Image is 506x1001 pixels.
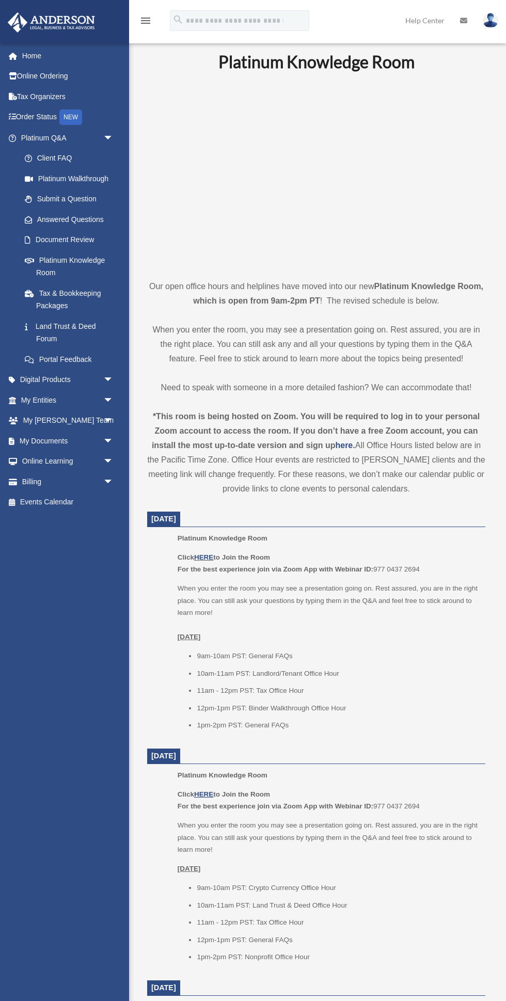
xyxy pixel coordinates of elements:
iframe: 231110_Toby_KnowledgeRoom [162,86,471,260]
a: Platinum Knowledge Room [14,250,124,283]
li: 12pm-1pm PST: General FAQs [197,934,478,946]
span: [DATE] [151,752,176,760]
a: Online Learningarrow_drop_down [7,451,129,472]
a: Answered Questions [14,209,129,230]
a: Land Trust & Deed Forum [14,316,129,349]
p: When you enter the room you may see a presentation going on. Rest assured, you are in the right p... [178,582,478,643]
p: 977 0437 2694 [178,788,478,813]
span: Platinum Knowledge Room [178,534,267,542]
span: arrow_drop_down [103,471,124,492]
a: Document Review [14,230,129,250]
i: search [172,14,184,25]
span: arrow_drop_down [103,410,124,432]
b: Click to Join the Room [178,553,270,561]
div: NEW [59,109,82,125]
span: arrow_drop_down [103,451,124,472]
li: 10am-11am PST: Landlord/Tenant Office Hour [197,668,478,680]
i: menu [139,14,152,27]
li: 1pm-2pm PST: Nonprofit Office Hour [197,951,478,963]
u: [DATE] [178,865,201,872]
li: 9am-10am PST: General FAQs [197,650,478,662]
a: Tax & Bookkeeping Packages [14,283,129,316]
strong: . [353,441,355,450]
a: here [335,441,353,450]
a: Platinum Q&Aarrow_drop_down [7,128,129,148]
p: When you enter the room, you may see a presentation going on. Rest assured, you are in the right ... [147,323,485,366]
div: All Office Hours listed below are in the Pacific Time Zone. Office Hour events are restricted to ... [147,409,485,496]
span: [DATE] [151,515,176,523]
a: Submit a Question [14,189,129,210]
a: Order StatusNEW [7,107,129,128]
a: Billingarrow_drop_down [7,471,129,492]
a: Portal Feedback [14,349,129,370]
a: My [PERSON_NAME] Teamarrow_drop_down [7,410,129,431]
a: Tax Organizers [7,86,129,107]
span: [DATE] [151,983,176,992]
b: For the best experience join via Zoom App with Webinar ID: [178,802,373,810]
p: When you enter the room you may see a presentation going on. Rest assured, you are in the right p... [178,819,478,856]
b: For the best experience join via Zoom App with Webinar ID: [178,565,373,573]
img: Anderson Advisors Platinum Portal [5,12,98,33]
span: arrow_drop_down [103,390,124,411]
a: Platinum Walkthrough [14,168,129,189]
p: Need to speak with someone in a more detailed fashion? We can accommodate that! [147,380,485,395]
a: HERE [194,790,213,798]
a: Online Ordering [7,66,129,87]
span: Platinum Knowledge Room [178,771,267,779]
strong: *This room is being hosted on Zoom. You will be required to log in to your personal Zoom account ... [152,412,480,450]
li: 1pm-2pm PST: General FAQs [197,719,478,732]
p: Our open office hours and helplines have moved into our new ! The revised schedule is below. [147,279,485,308]
b: Platinum Knowledge Room [218,52,415,72]
a: Client FAQ [14,148,129,169]
li: 10am-11am PST: Land Trust & Deed Office Hour [197,899,478,912]
a: My Entitiesarrow_drop_down [7,390,129,410]
span: arrow_drop_down [103,431,124,452]
img: User Pic [483,13,498,28]
a: My Documentsarrow_drop_down [7,431,129,451]
b: Click to Join the Room [178,790,270,798]
p: 977 0437 2694 [178,551,478,576]
a: Events Calendar [7,492,129,513]
li: 9am-10am PST: Crypto Currency Office Hour [197,882,478,894]
li: 11am - 12pm PST: Tax Office Hour [197,916,478,929]
a: menu [139,18,152,27]
span: arrow_drop_down [103,370,124,391]
a: HERE [194,553,213,561]
span: arrow_drop_down [103,128,124,149]
a: Digital Productsarrow_drop_down [7,370,129,390]
li: 11am - 12pm PST: Tax Office Hour [197,685,478,697]
li: 12pm-1pm PST: Binder Walkthrough Office Hour [197,702,478,714]
a: Home [7,45,129,66]
u: [DATE] [178,633,201,641]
